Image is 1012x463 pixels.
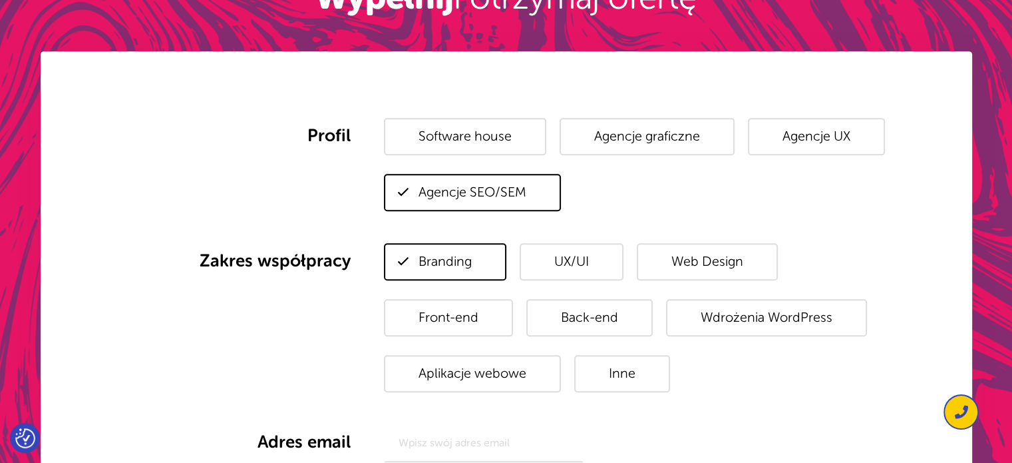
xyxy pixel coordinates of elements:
[107,430,351,455] h3: Adres email
[666,299,867,336] span: Wdrożenia WordPress
[384,118,546,155] span: Software house
[384,243,506,280] span: Branding
[384,355,561,392] span: Aplikacje webowe
[15,428,35,448] img: Revisit consent button
[15,428,35,448] button: Preferencje co do zgód
[384,299,513,336] span: Front-end
[748,118,885,155] span: Agencje UX
[107,248,351,274] h3: Zakres współpracy
[637,243,778,280] span: Web Design
[574,355,670,392] span: Inne
[526,299,653,336] span: Back-end
[384,174,561,211] span: Agencje SEO/SEM
[520,243,623,280] span: UX/UI
[107,123,351,149] h3: Profil
[560,118,735,155] span: Agencje graficzne
[384,424,584,462] input: Wpisz swój adres email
